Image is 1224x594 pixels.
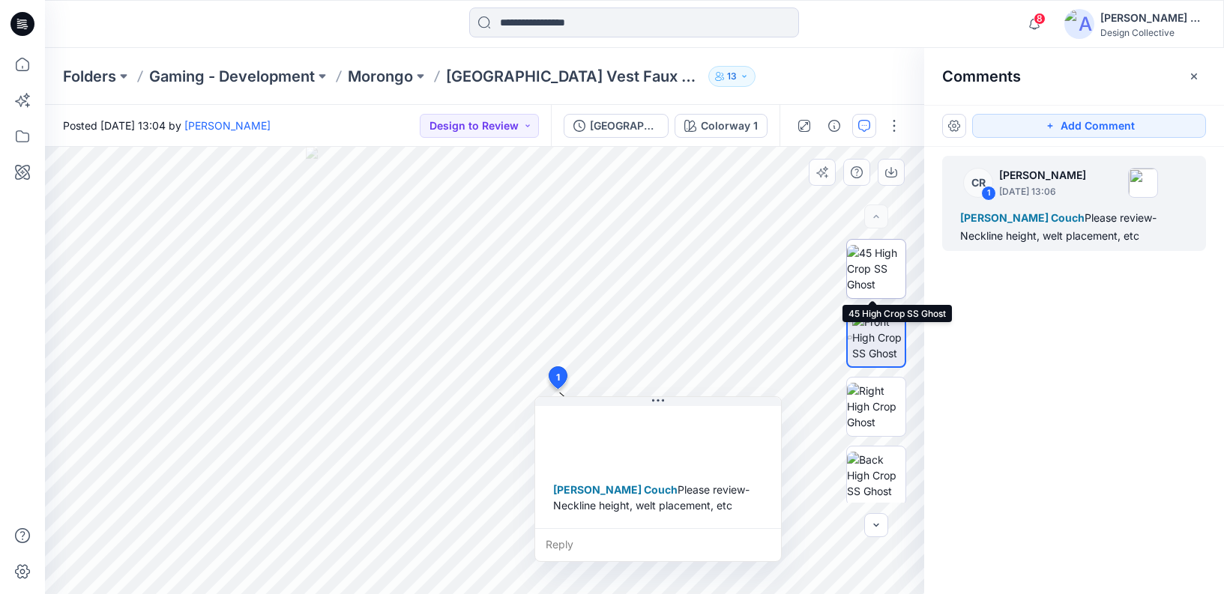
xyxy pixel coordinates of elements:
span: 1 [556,371,560,384]
button: Add Comment [972,114,1206,138]
p: [PERSON_NAME] [999,166,1086,184]
button: Details [822,114,846,138]
button: 13 [708,66,756,87]
div: Design Collective [1100,27,1205,38]
span: 8 [1034,13,1046,25]
p: [DATE] 13:06 [999,184,1086,199]
img: Front High Crop SS Ghost [852,314,905,361]
img: Back High Crop SS Ghost [847,452,905,499]
div: 1 [981,186,996,201]
button: [GEOGRAPHIC_DATA] Vest Faux Vest Cocktail Top Morongo [564,114,669,138]
div: [PERSON_NAME] Couch [1100,9,1205,27]
img: Right High Crop Ghost [847,383,905,430]
p: [GEOGRAPHIC_DATA] Vest Faux Vest Cocktail Top Morongo [446,66,702,87]
div: [GEOGRAPHIC_DATA] Vest Faux Vest Cocktail Top Morongo [590,118,659,134]
p: 13 [727,68,737,85]
div: Please review- Neckline height, welt placement, etc [960,209,1188,245]
a: Folders [63,66,116,87]
a: [PERSON_NAME] [184,119,271,132]
div: Reply [535,528,781,561]
div: Please review- Neckline height, welt placement, etc [547,476,769,519]
span: [PERSON_NAME] Couch [960,211,1085,224]
a: Morongo [348,66,413,87]
a: Gaming - Development [149,66,315,87]
img: avatar [1064,9,1094,39]
span: Posted [DATE] 13:04 by [63,118,271,133]
span: [PERSON_NAME] Couch [553,483,678,496]
div: CR [963,168,993,198]
h2: Comments [942,67,1021,85]
img: 45 High Crop SS Ghost [847,245,905,292]
button: Colorway 1 [675,114,768,138]
div: Colorway 1 [701,118,758,134]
